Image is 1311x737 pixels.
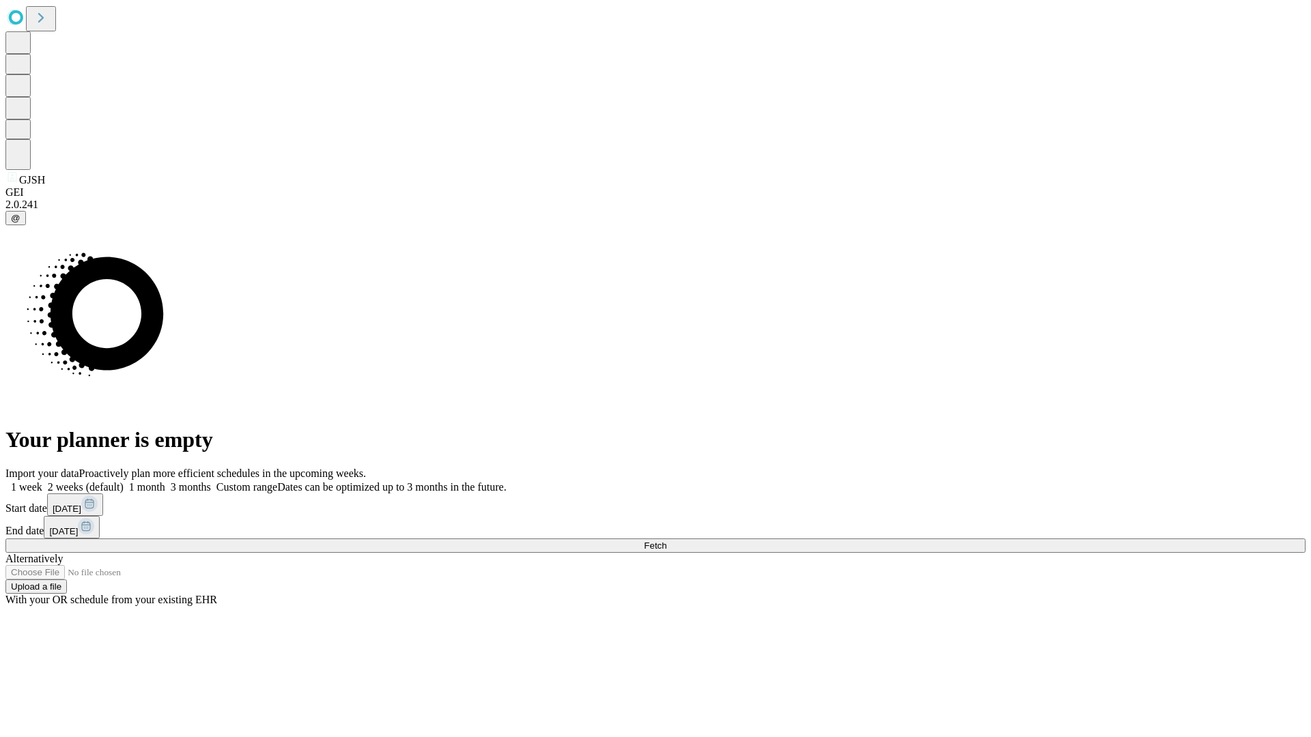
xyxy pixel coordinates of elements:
span: GJSH [19,174,45,186]
span: [DATE] [53,504,81,514]
button: [DATE] [44,516,100,538]
div: 2.0.241 [5,199,1306,211]
span: Proactively plan more efficient schedules in the upcoming weeks. [79,467,366,479]
span: With your OR schedule from your existing EHR [5,594,217,605]
button: Upload a file [5,579,67,594]
span: 1 month [129,481,165,493]
button: @ [5,211,26,225]
span: 1 week [11,481,42,493]
div: GEI [5,186,1306,199]
span: Import your data [5,467,79,479]
span: 3 months [171,481,211,493]
div: Start date [5,493,1306,516]
div: End date [5,516,1306,538]
span: @ [11,213,20,223]
h1: Your planner is empty [5,427,1306,452]
span: Fetch [644,540,666,551]
span: Alternatively [5,553,63,564]
span: 2 weeks (default) [48,481,124,493]
span: [DATE] [49,526,78,536]
span: Custom range [216,481,277,493]
button: [DATE] [47,493,103,516]
button: Fetch [5,538,1306,553]
span: Dates can be optimized up to 3 months in the future. [277,481,506,493]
